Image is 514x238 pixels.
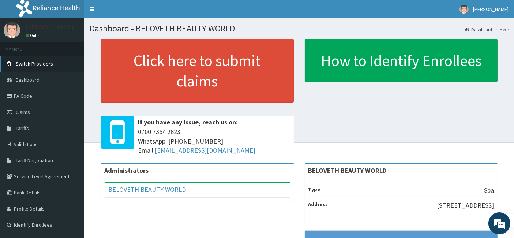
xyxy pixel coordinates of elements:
[484,186,494,195] p: Spa
[42,72,101,146] span: We're online!
[120,4,138,21] div: Minimize live chat window
[308,201,328,208] b: Address
[16,125,29,131] span: Tariffs
[459,5,469,14] img: User Image
[4,22,20,38] img: User Image
[90,24,509,33] h1: Dashboard - BELOVETH BEAUTY WORLD
[138,127,290,155] span: 0700 7354 2623 WhatsApp: [PHONE_NUMBER] Email:
[38,41,123,51] div: Chat with us now
[473,6,509,12] span: [PERSON_NAME]
[155,146,255,155] a: [EMAIL_ADDRESS][DOMAIN_NAME]
[26,24,74,30] p: [PERSON_NAME]
[101,39,294,103] a: Click here to submit claims
[493,26,509,33] li: Here
[437,201,494,210] p: [STREET_ADDRESS]
[14,37,30,55] img: d_794563401_company_1708531726252_794563401
[26,33,43,38] a: Online
[108,185,186,194] a: BELOVETH BEAUTY WORLD
[305,39,498,82] a: How to Identify Enrollees
[308,186,320,193] b: Type
[104,166,149,175] b: Administrators
[16,157,53,164] span: Tariff Negotiation
[16,77,40,83] span: Dashboard
[16,60,53,67] span: Switch Providers
[16,109,30,115] span: Claims
[138,118,238,126] b: If you have any issue, reach us on:
[465,26,492,33] a: Dashboard
[4,160,139,185] textarea: Type your message and hit 'Enter'
[308,166,387,175] strong: BELOVETH BEAUTY WORLD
